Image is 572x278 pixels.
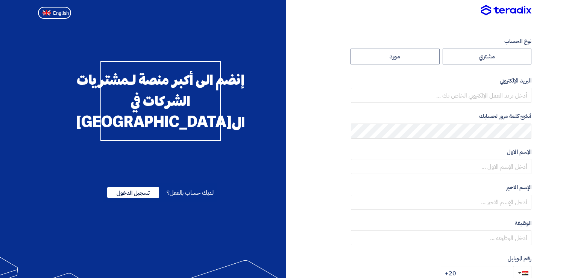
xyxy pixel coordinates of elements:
a: تسجيل الدخول [107,188,159,197]
label: مشتري [443,49,532,64]
input: أدخل بريد العمل الإلكتروني الخاص بك ... [351,88,531,103]
div: إنضم الى أكبر منصة لـمشتريات الشركات في ال[GEOGRAPHIC_DATA] [100,61,221,141]
label: الوظيفة [351,219,531,228]
button: English [38,7,71,19]
img: en-US.png [42,10,51,16]
label: نوع الحساب [351,37,531,46]
label: رقم الموبايل [351,254,531,263]
span: تسجيل الدخول [107,187,159,198]
input: أدخل الإسم الاخير ... [351,195,531,210]
label: البريد الإلكتروني [351,76,531,85]
label: الإسم الاخير [351,183,531,192]
input: أدخل الإسم الاول ... [351,159,531,174]
label: أنشئ كلمة مرور لحسابك [351,112,531,121]
input: أدخل الوظيفة ... [351,230,531,245]
span: لديك حساب بالفعل؟ [167,188,214,197]
img: Teradix logo [481,5,531,16]
label: الإسم الاول [351,148,531,156]
span: English [53,11,69,16]
label: مورد [350,49,440,64]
